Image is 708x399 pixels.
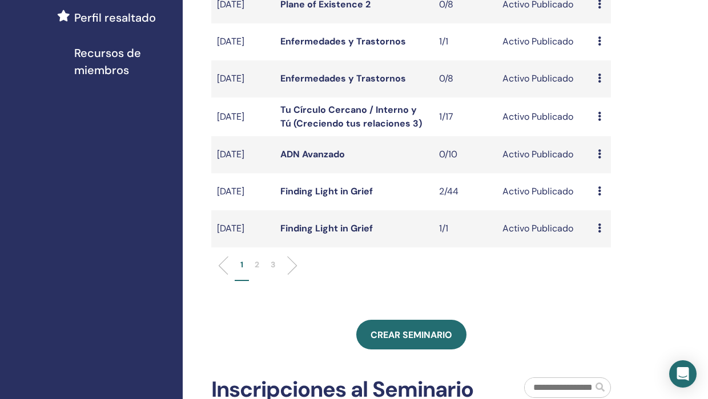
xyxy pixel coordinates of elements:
td: Activo Publicado [497,23,592,60]
div: Open Intercom Messenger [669,360,697,388]
a: Enfermedades y Trastornos [280,35,406,47]
td: 1/1 [433,23,497,60]
td: 2/44 [433,173,497,210]
td: [DATE] [211,136,275,173]
td: Activo Publicado [497,173,592,210]
td: [DATE] [211,210,275,247]
a: ADN Avanzado [280,148,345,160]
td: 1/1 [433,210,497,247]
td: [DATE] [211,23,275,60]
td: 0/10 [433,136,497,173]
a: Crear seminario [356,320,466,349]
td: Activo Publicado [497,97,592,136]
span: Crear seminario [371,329,452,341]
p: 2 [255,259,259,271]
td: [DATE] [211,97,275,136]
td: [DATE] [211,173,275,210]
a: Finding Light in Grief [280,185,373,197]
span: Perfil resaltado [74,9,156,26]
td: Activo Publicado [497,210,592,247]
span: Recursos de miembros [74,44,174,79]
td: Activo Publicado [497,136,592,173]
td: [DATE] [211,60,275,97]
a: Enfermedades y Trastornos [280,72,406,84]
a: Finding Light in Grief [280,222,373,234]
p: 1 [240,259,243,271]
td: Activo Publicado [497,60,592,97]
td: 0/8 [433,60,497,97]
a: Tu Círculo Cercano / Interno y Tú (Creciendo tus relaciones 3) [280,104,422,129]
td: 1/17 [433,97,497,136]
p: 3 [271,259,275,271]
